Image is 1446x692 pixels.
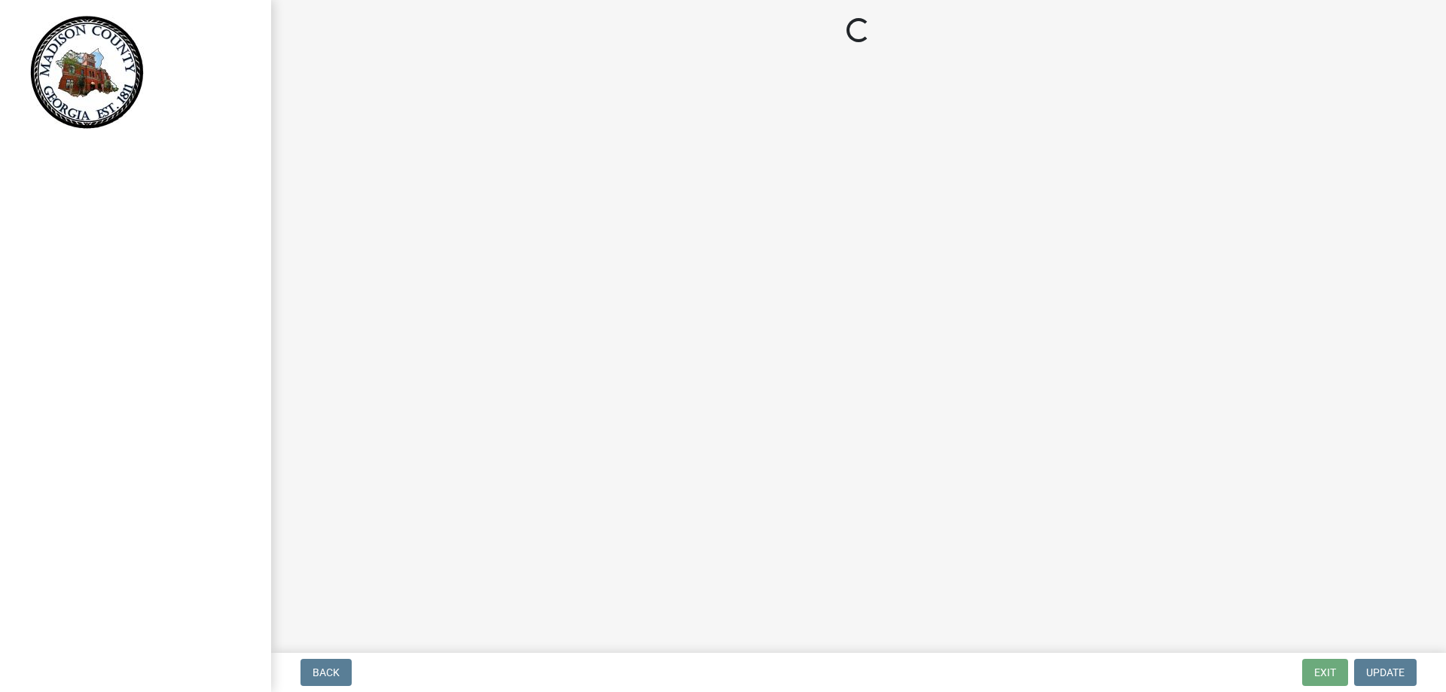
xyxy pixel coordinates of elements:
[300,659,352,686] button: Back
[1354,659,1417,686] button: Update
[30,16,144,129] img: Madison County, Georgia
[313,666,340,678] span: Back
[1302,659,1348,686] button: Exit
[1366,666,1405,678] span: Update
